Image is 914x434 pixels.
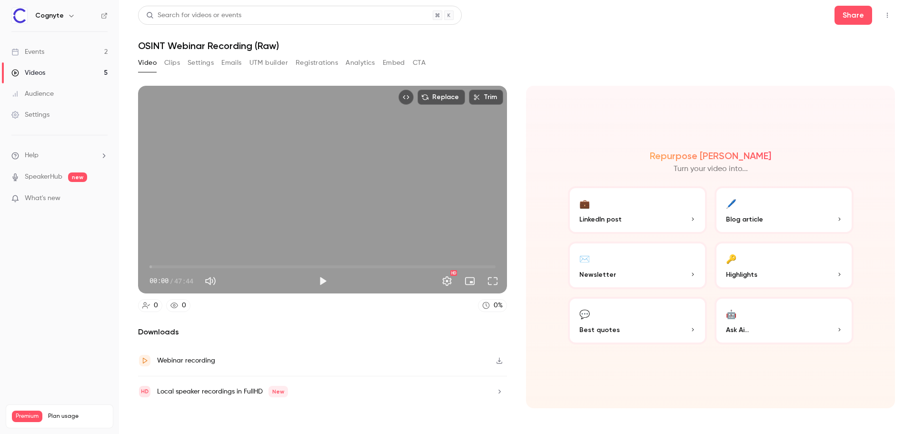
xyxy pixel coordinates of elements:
[166,299,190,312] a: 0
[169,276,173,286] span: /
[11,151,108,161] li: help-dropdown-opener
[296,55,338,71] button: Registrations
[460,272,479,291] button: Turn on miniplayer
[249,55,288,71] button: UTM builder
[157,386,288,397] div: Local speaker recordings in FullHD
[313,272,332,291] button: Play
[726,325,749,335] span: Ask Ai...
[25,151,39,161] span: Help
[579,306,590,321] div: 💬
[11,47,44,57] div: Events
[835,6,872,25] button: Share
[398,90,414,105] button: Embed video
[25,193,60,203] span: What's new
[35,11,64,20] h6: Cognyte
[68,172,87,182] span: new
[25,172,62,182] a: SpeakerHub
[11,89,54,99] div: Audience
[174,276,193,286] span: 47:44
[383,55,405,71] button: Embed
[478,299,507,312] a: 0%
[138,326,507,338] h2: Downloads
[182,301,186,311] div: 0
[12,411,42,422] span: Premium
[880,8,895,23] button: Top Bar Actions
[346,55,375,71] button: Analytics
[413,55,426,71] button: CTA
[579,214,622,224] span: LinkedIn post
[726,196,736,211] div: 🖊️
[494,301,503,311] div: 0 %
[568,297,707,344] button: 💬Best quotes
[221,55,241,71] button: Emails
[437,272,457,291] button: Settings
[149,276,169,286] span: 00:00
[138,40,895,51] h1: OSINT Webinar Recording (Raw)
[674,163,748,175] p: Turn your video into...
[715,297,854,344] button: 🤖Ask Ai...
[11,68,45,78] div: Videos
[579,270,616,280] span: Newsletter
[417,90,465,105] button: Replace
[154,301,158,311] div: 0
[568,242,707,289] button: ✉️Newsletter
[726,214,763,224] span: Blog article
[483,272,502,291] button: Full screen
[164,55,180,71] button: Clips
[188,55,214,71] button: Settings
[726,251,736,266] div: 🔑
[201,272,220,291] button: Mute
[469,90,503,105] button: Trim
[96,194,108,203] iframe: Noticeable Trigger
[268,386,288,397] span: New
[48,413,107,420] span: Plan usage
[726,306,736,321] div: 🤖
[579,251,590,266] div: ✉️
[579,325,620,335] span: Best quotes
[715,186,854,234] button: 🖊️Blog article
[157,355,215,366] div: Webinar recording
[579,196,590,211] div: 💼
[138,299,162,312] a: 0
[726,270,757,280] span: Highlights
[149,276,193,286] div: 00:00
[12,8,27,23] img: Cognyte
[715,242,854,289] button: 🔑Highlights
[138,55,157,71] button: Video
[568,186,707,234] button: 💼LinkedIn post
[450,270,457,276] div: HD
[146,10,241,20] div: Search for videos or events
[11,110,50,120] div: Settings
[650,150,771,161] h2: Repurpose [PERSON_NAME]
